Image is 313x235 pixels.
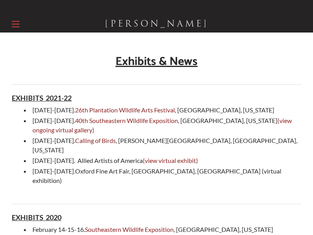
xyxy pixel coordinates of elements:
li: [DATE]-[DATE]. , [PERSON_NAME][GEOGRAPHIC_DATA], [GEOGRAPHIC_DATA], [US_STATE] [31,136,301,155]
font: EXHIBITS 2021-22 [12,94,72,102]
strong: Exhibits & News [115,52,198,71]
font: EXHIBITS 2020 [12,213,61,222]
li: Oxford Fine Art Fair, [GEOGRAPHIC_DATA], [GEOGRAPHIC_DATA] (virtual exhibition) [31,166,301,185]
li: [DATE]-[DATE]. , [GEOGRAPHIC_DATA], [US_STATE] [31,116,301,135]
a: Calling of Birds [75,137,116,144]
a: 26th Plantation Wildlife Arts Festival [75,106,175,114]
a: [PERSON_NAME] [105,17,209,31]
a: (view virtual exhibit) [143,157,198,164]
li: [DATE]-[DATE]. , [GEOGRAPHIC_DATA], [US_STATE] [31,105,301,115]
a: 40th Southeastern Wildlife Exposition [75,117,178,124]
font: . [32,167,75,175]
font: [DATE]-[DATE] [32,167,74,175]
span: [PERSON_NAME] [105,17,209,31]
li: February 14-15-16. , [GEOGRAPHIC_DATA], [US_STATE] [31,225,301,234]
a: Southeastern Wildlife Exposition [85,226,174,233]
li: [DATE]-[DATE]. Allied Artists of America [31,156,301,165]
